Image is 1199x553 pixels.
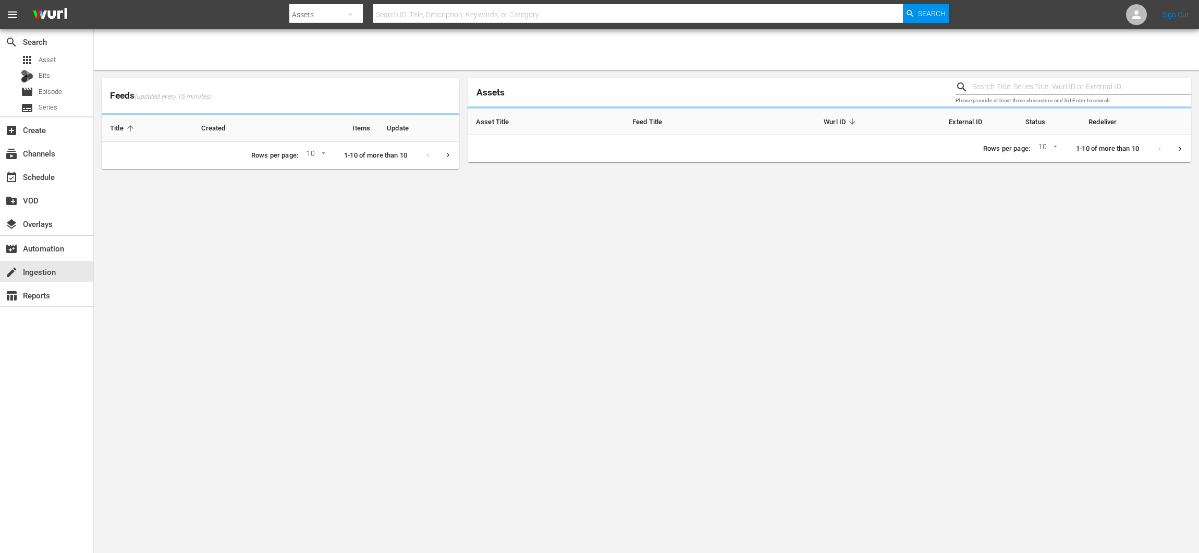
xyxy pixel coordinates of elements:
[983,144,1030,154] p: Rows per page:
[624,109,739,135] th: Feed Title
[302,148,327,163] div: 10
[21,70,33,82] div: Bits
[1076,144,1139,154] p: 1-10 of more than 10
[918,4,946,23] span: Search
[5,218,18,231] span: Overlays
[990,109,1080,135] th: Status
[39,102,57,113] span: Series
[102,87,459,104] span: Feeds
[5,243,18,255] span: Automation
[110,124,137,133] span: Title
[476,117,523,126] span: Asset Title
[1170,139,1190,159] button: Next page
[21,102,33,114] span: Series
[134,93,211,101] span: (updated every 15 minutes)
[1162,10,1189,19] a: Sign Out
[5,148,18,160] span: Channels
[1080,109,1191,135] th: Redeliver
[21,86,33,98] span: Episode
[903,4,949,23] button: Search
[5,290,18,302] span: Reports
[344,151,407,161] p: 1-10 of more than 10
[5,124,18,137] span: Create
[251,151,298,161] p: Rows per page:
[824,117,859,126] span: Wurl ID
[6,8,19,21] span: menu
[307,115,378,142] th: Items
[25,3,75,27] img: ans4CAIJ8jUAAAAAAAAAAAAAAAAAAAAAAAAgQb4GAAAAAAAAAAAAAAAAAAAAAAAAJMjXAAAAAAAAAAAAAAAAAAAAAAAAgAT5G...
[5,171,18,184] span: Schedule
[972,79,1191,95] input: Search Title, Series Title, Wurl ID or External ID
[5,36,18,49] span: Search
[201,124,239,133] span: Created
[5,266,18,279] span: Ingestion
[5,195,18,207] span: VOD
[39,70,50,81] span: Bits
[39,87,62,97] span: Episode
[102,115,459,142] table: sticky table
[1034,141,1059,157] div: 10
[476,87,505,98] span: Assets
[438,145,458,165] button: Next page
[956,97,1191,105] p: Please provide at least three characters and hit Enter to search
[39,55,56,65] span: Asset
[21,54,33,66] span: Asset
[378,115,459,142] th: Update
[468,109,1191,135] table: sticky table
[867,109,990,135] th: External ID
